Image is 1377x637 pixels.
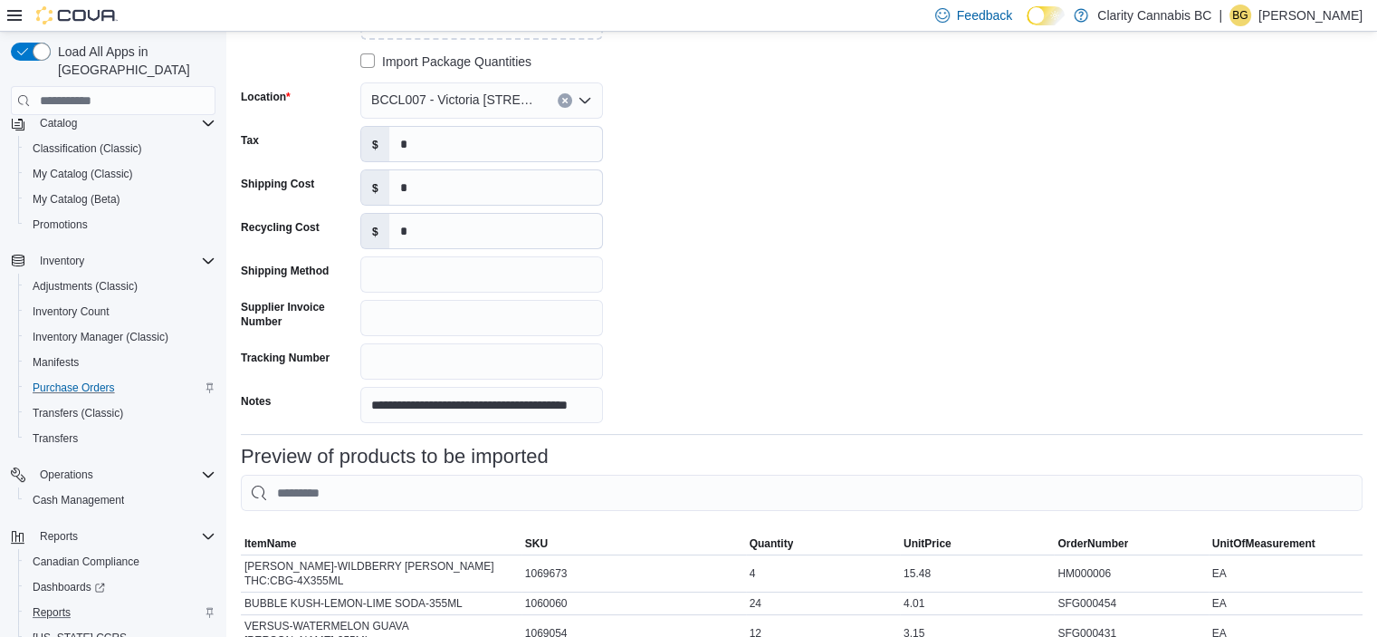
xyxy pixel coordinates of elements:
div: 1060060 [521,593,746,614]
a: Cash Management [25,489,131,511]
span: My Catalog (Beta) [33,192,120,207]
span: Quantity [750,536,794,551]
p: | [1219,5,1222,26]
a: Inventory Count [25,301,117,323]
div: Bailey Garrison [1229,5,1251,26]
span: Catalog [40,116,77,130]
span: Transfers [33,431,78,446]
span: Dark Mode [1027,25,1028,26]
input: Dark Mode [1027,6,1065,25]
button: Purchase Orders [18,375,223,401]
span: Transfers (Classic) [25,402,215,424]
span: Cash Management [25,489,215,511]
span: My Catalog (Classic) [25,163,215,185]
span: Manifests [25,352,215,373]
button: SKU [521,533,746,555]
span: Reports [40,529,78,544]
span: OrderNumber [1057,536,1128,551]
button: Manifests [18,350,223,375]
div: 4 [746,563,900,584]
span: Canadian Compliance [33,555,139,569]
span: Inventory Count [25,301,215,323]
span: Reports [25,602,215,623]
a: Dashboards [18,574,223,600]
div: 4.01 [900,593,1054,614]
span: Dashboards [25,576,215,598]
input: This is a search bar. As you type, the results lower in the page will automatically filter. [241,475,1363,511]
label: Supplier Invoice Number [241,300,353,329]
span: ItemName [244,536,296,551]
button: ItemName [241,533,521,555]
span: Purchase Orders [25,377,215,399]
a: Transfers [25,428,85,449]
label: Location [241,90,291,104]
label: Import Package Quantities [360,51,531,72]
div: HM000006 [1054,563,1208,584]
span: Inventory [33,250,215,272]
button: Classification (Classic) [18,136,223,161]
a: My Catalog (Classic) [25,163,140,185]
span: Operations [33,464,215,486]
label: Recycling Cost [241,220,320,235]
span: Promotions [25,214,215,236]
span: Manifests [33,355,79,370]
button: Canadian Compliance [18,549,223,574]
a: Adjustments (Classic) [25,275,145,297]
label: Shipping Cost [241,177,314,191]
button: OrderNumber [1054,533,1208,555]
button: Promotions [18,212,223,237]
span: Reports [33,605,71,620]
button: Inventory [33,250,91,272]
div: [PERSON_NAME]-WILDBERRY [PERSON_NAME] THC:CBG-4X355ML [241,555,521,592]
h3: Preview of products to be imported [241,446,549,468]
span: Dashboards [33,580,105,594]
div: 24 [746,593,900,614]
span: Catalog [33,112,215,134]
span: Promotions [33,217,88,232]
span: Feedback [957,6,1012,24]
button: Reports [33,526,85,547]
a: Promotions [25,214,95,236]
span: Purchase Orders [33,381,115,395]
button: Catalog [33,112,84,134]
button: Inventory [4,248,223,274]
div: EA [1209,593,1363,614]
span: Canadian Compliance [25,551,215,573]
a: Purchase Orders [25,377,122,399]
span: Inventory Manager (Classic) [33,330,168,344]
p: Clarity Cannabis BC [1097,5,1211,26]
label: Notes [241,394,271,409]
div: 15.48 [900,563,1054,584]
button: Inventory Manager (Classic) [18,324,223,350]
span: UnitPrice [904,536,951,551]
button: Operations [4,462,223,487]
span: Inventory Manager (Classic) [25,326,215,348]
label: $ [361,214,389,248]
a: Classification (Classic) [25,138,149,159]
span: Inventory [40,254,84,268]
span: Operations [40,468,93,482]
button: Clear input [558,93,572,108]
button: Catalog [4,111,223,136]
a: Canadian Compliance [25,551,147,573]
a: My Catalog (Beta) [25,188,128,210]
button: UnitOfMeasurement [1209,533,1363,555]
button: UnitPrice [900,533,1054,555]
button: My Catalog (Classic) [18,161,223,187]
a: Dashboards [25,576,112,598]
button: My Catalog (Beta) [18,187,223,212]
div: SFG000454 [1054,593,1208,614]
a: Transfers (Classic) [25,402,130,424]
span: Classification (Classic) [33,141,142,156]
span: Transfers [25,428,215,449]
span: Adjustments (Classic) [33,279,138,294]
button: Cash Management [18,487,223,513]
button: Reports [4,524,223,549]
span: Load All Apps in [GEOGRAPHIC_DATA] [51,43,215,79]
span: BCCL007 - Victoria [STREET_ADDRESS] [371,89,540,111]
label: Shipping Method [241,264,329,278]
label: $ [361,170,389,205]
button: Quantity [746,533,900,555]
span: Reports [33,526,215,547]
img: Cova [36,6,118,24]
